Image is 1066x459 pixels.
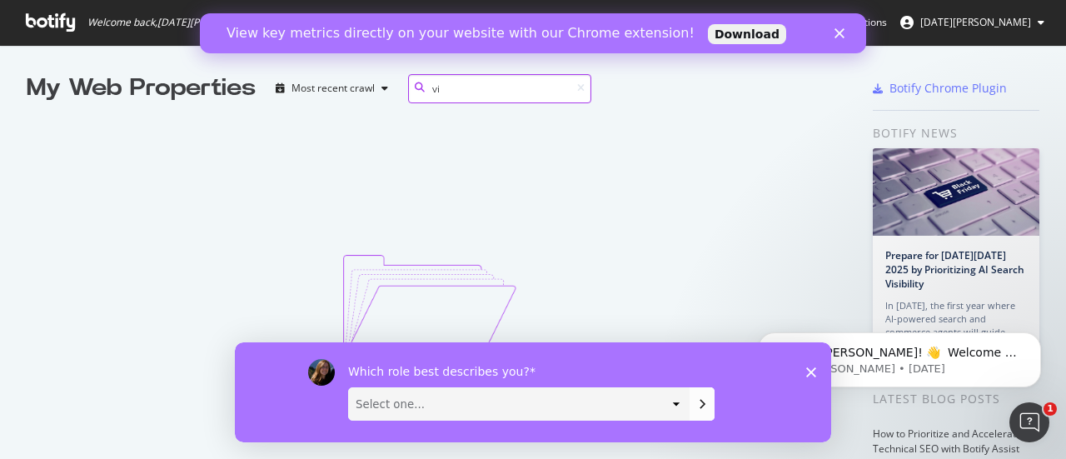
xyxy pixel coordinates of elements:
div: Most recent crawl [291,83,375,93]
iframe: Intercom live chat banner [200,13,866,53]
div: Botify Chrome Plugin [889,80,1007,97]
img: emptyProjectImage [343,255,517,362]
div: Close [635,15,651,25]
span: Welcome back, [DATE][PERSON_NAME] ! [87,16,271,29]
button: [DATE][PERSON_NAME] [887,9,1058,36]
iframe: Intercom live chat [1009,402,1049,442]
img: Prepare for Black Friday 2025 by Prioritizing AI Search Visibility [873,148,1039,236]
div: Botify news [873,124,1039,142]
a: Prepare for [DATE][DATE] 2025 by Prioritizing AI Search Visibility [885,248,1024,291]
div: My Web Properties [27,72,256,105]
iframe: Survey by Laura from Botify [235,342,831,442]
a: How to Prioritize and Accelerate Technical SEO with Botify Assist [873,427,1022,456]
button: Most recent crawl [269,75,395,102]
iframe: Intercom notifications message [733,297,1066,414]
span: Lucia Cannizzaro [920,15,1031,29]
span: 1 [1044,402,1057,416]
a: Botify Chrome Plugin [873,80,1007,97]
input: Search [408,74,591,103]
